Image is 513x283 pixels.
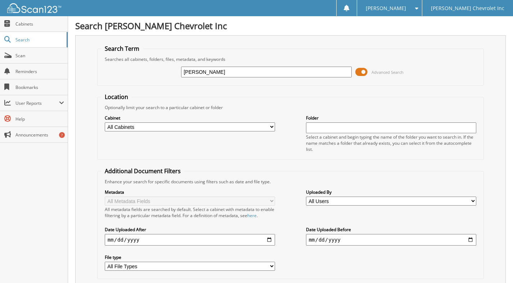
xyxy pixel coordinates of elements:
label: Cabinet [105,115,275,121]
legend: Location [101,93,132,101]
span: Scan [15,53,64,59]
span: Help [15,116,64,122]
legend: Search Term [101,45,143,53]
div: Select a cabinet and begin typing the name of the folder you want to search in. If the name match... [306,134,477,152]
label: File type [105,254,275,260]
a: here [247,212,257,219]
label: Date Uploaded Before [306,226,477,233]
input: end [306,234,477,246]
span: [PERSON_NAME] [366,6,406,10]
span: Reminders [15,68,64,75]
h1: Search [PERSON_NAME] Chevrolet Inc [75,20,506,32]
input: start [105,234,275,246]
legend: Additional Document Filters [101,167,184,175]
span: Bookmarks [15,84,64,90]
span: Cabinets [15,21,64,27]
div: All metadata fields are searched by default. Select a cabinet with metadata to enable filtering b... [105,206,275,219]
div: Searches all cabinets, folders, files, metadata, and keywords [101,56,480,62]
span: [PERSON_NAME] Chevrolet Inc [431,6,504,10]
label: Folder [306,115,477,121]
span: Search [15,37,63,43]
label: Uploaded By [306,189,477,195]
span: User Reports [15,100,59,106]
label: Date Uploaded After [105,226,275,233]
div: 7 [59,132,65,138]
span: Advanced Search [372,69,404,75]
div: Optionally limit your search to a particular cabinet or folder [101,104,480,111]
label: Metadata [105,189,275,195]
img: scan123-logo-white.svg [7,3,61,13]
div: Enhance your search for specific documents using filters such as date and file type. [101,179,480,185]
span: Announcements [15,132,64,138]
